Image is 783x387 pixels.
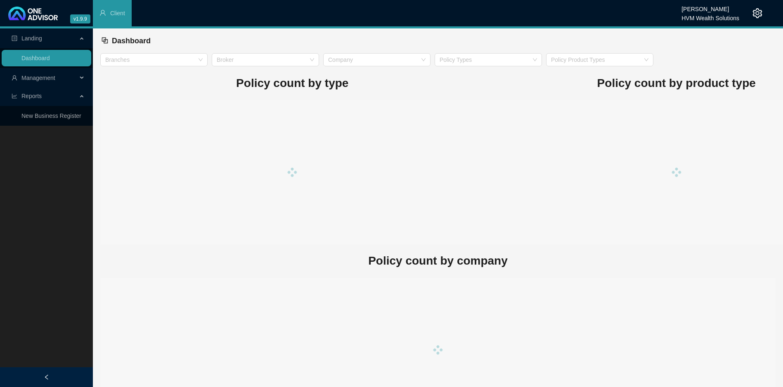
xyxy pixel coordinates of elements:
span: Management [21,75,55,81]
h1: Policy count by company [100,252,776,270]
span: left [44,374,50,380]
span: profile [12,35,17,41]
a: New Business Register [21,113,81,119]
span: block [101,37,109,44]
span: Reports [21,93,42,99]
div: [PERSON_NAME] [681,2,739,11]
h1: Policy count by type [100,74,485,92]
span: line-chart [12,93,17,99]
span: setting [752,8,762,18]
span: Client [110,10,125,16]
div: HVM Wealth Solutions [681,11,739,20]
span: Dashboard [112,37,151,45]
span: v1.9.9 [70,14,90,23]
a: Dashboard [21,55,50,61]
span: user [12,75,17,81]
span: user [99,9,106,16]
span: Landing [21,35,42,42]
img: 2df55531c6924b55f21c4cf5d4484680-logo-light.svg [8,7,58,20]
